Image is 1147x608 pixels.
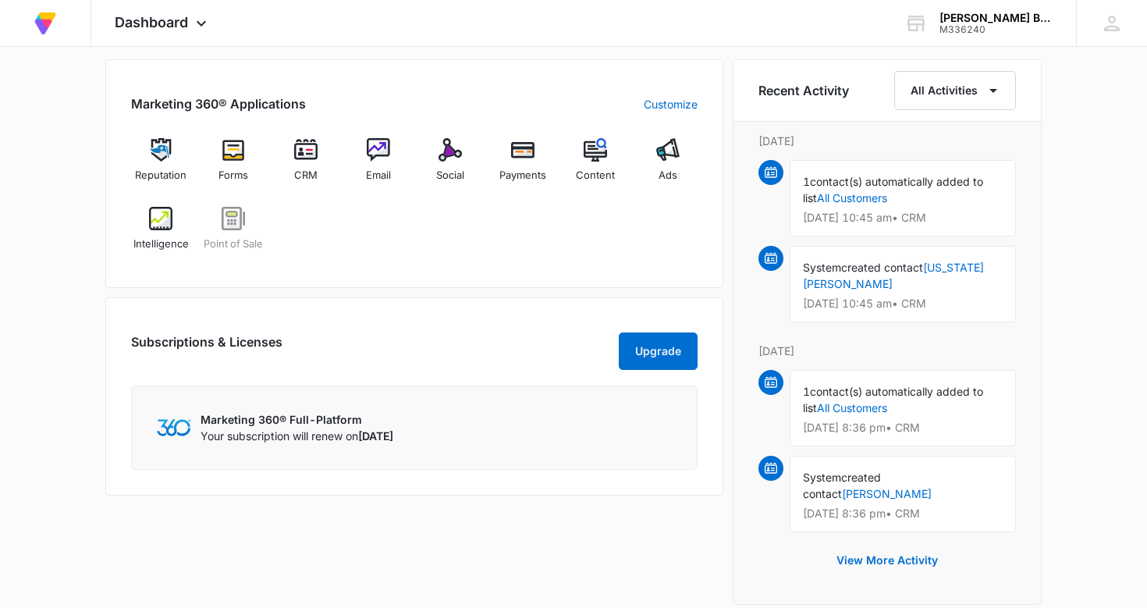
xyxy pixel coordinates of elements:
span: Forms [218,168,248,183]
span: Social [436,168,464,183]
a: Intelligence [131,207,191,263]
a: Forms [204,138,264,194]
p: [DATE] 8:36 pm • CRM [803,508,1003,519]
a: All Customers [817,191,887,204]
a: [PERSON_NAME] [842,487,932,500]
span: created contact [841,261,923,274]
p: [DATE] 8:36 pm • CRM [803,422,1003,433]
span: contact(s) automatically added to list [803,175,983,204]
h2: Subscriptions & Licenses [131,332,282,364]
p: Your subscription will renew on [201,428,393,444]
span: [DATE] [358,429,393,443]
a: Email [348,138,408,194]
button: All Activities [894,71,1016,110]
p: [DATE] [758,343,1016,359]
span: CRM [294,168,318,183]
h6: Recent Activity [758,81,849,100]
p: [DATE] 10:45 am • CRM [803,298,1003,309]
span: Point of Sale [204,236,263,252]
span: contact(s) automatically added to list [803,385,983,414]
span: Intelligence [133,236,189,252]
span: Content [576,168,615,183]
a: Reputation [131,138,191,194]
button: Upgrade [619,332,698,370]
a: Social [421,138,481,194]
p: Marketing 360® Full-Platform [201,411,393,428]
img: Volusion [31,9,59,37]
span: Ads [659,168,677,183]
span: 1 [803,175,810,188]
p: [DATE] [758,133,1016,149]
a: Customize [644,96,698,112]
a: CRM [276,138,336,194]
span: Payments [499,168,546,183]
div: account id [939,24,1053,35]
span: Dashboard [115,14,188,30]
a: All Customers [817,401,887,414]
span: System [803,471,841,484]
p: [DATE] 10:45 am • CRM [803,212,1003,223]
a: Point of Sale [204,207,264,263]
a: Ads [637,138,698,194]
span: System [803,261,841,274]
span: Email [366,168,391,183]
span: created contact [803,471,881,500]
span: Reputation [135,168,186,183]
h2: Marketing 360® Applications [131,94,306,113]
span: 1 [803,385,810,398]
img: Marketing 360 Logo [157,419,191,436]
div: account name [939,12,1053,24]
a: Payments [493,138,553,194]
button: View More Activity [821,542,953,579]
a: Content [566,138,626,194]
